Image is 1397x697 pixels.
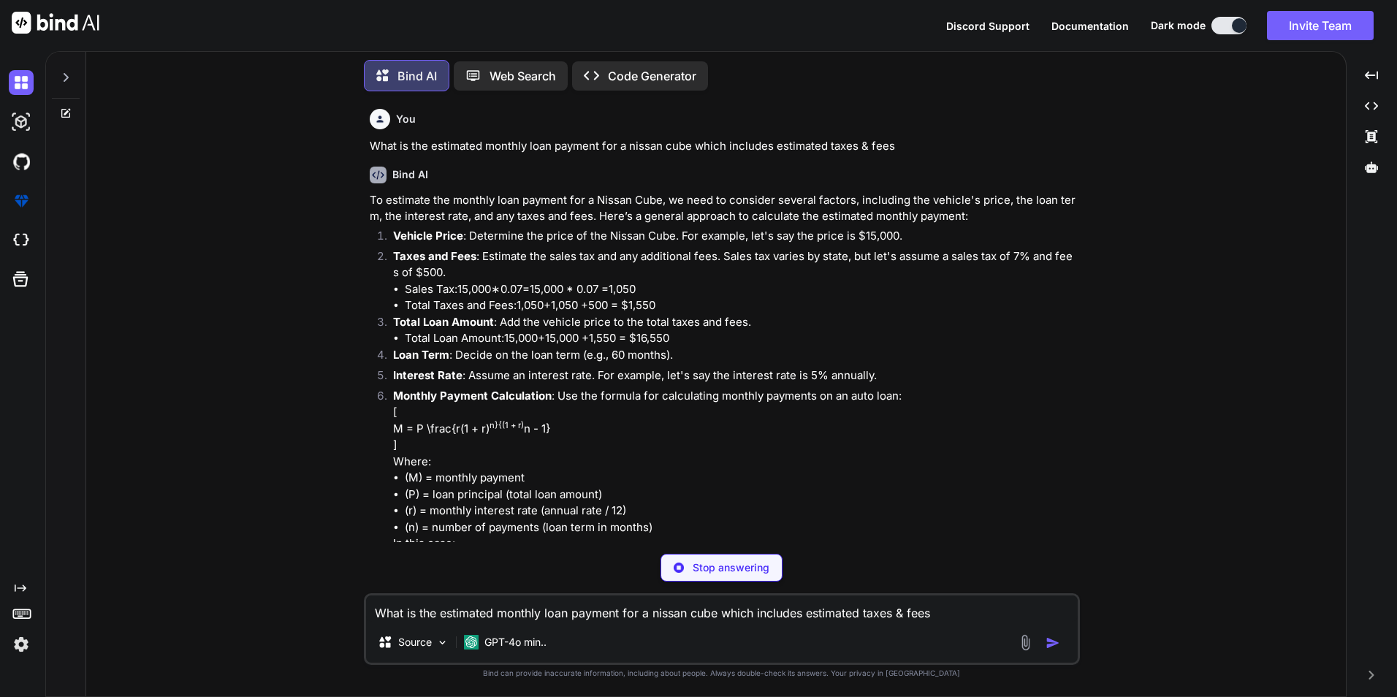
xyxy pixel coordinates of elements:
[405,503,1077,519] li: (r) = monthly interest rate (annual rate / 12)
[946,20,1029,32] span: Discord Support
[398,635,432,650] p: Source
[393,368,463,382] strong: Interest Rate
[1046,636,1060,650] img: icon
[1051,18,1129,34] button: Documentation
[517,298,521,312] mn: 1
[1017,634,1034,651] img: attachment
[515,331,518,345] mo: ,
[364,668,1080,679] p: Bind can provide inaccurate information, including about people. Always double-check its answers....
[468,282,471,296] mo: ,
[12,12,99,34] img: Bind AI
[370,138,1077,155] p: What is the estimated monthly loan payment for a nissan cube which includes estimated taxes & fees
[9,188,34,213] img: premium
[397,67,437,85] p: Bind AI
[522,282,530,296] mo: =
[9,632,34,657] img: settings
[393,248,1077,281] p: : Estimate the sales tax and any additional fees. Sales tax varies by state, but let's assume a s...
[693,560,769,575] p: Stop answering
[544,298,551,312] mo: +
[393,347,1077,364] p: : Decide on the loan term (e.g., 60 months).
[490,420,524,430] sup: n}{(1 + r)
[551,298,588,312] annotation: 1,050 +
[9,70,34,95] img: darkChat
[946,18,1029,34] button: Discord Support
[405,330,1077,347] li: Total Loan Amount: 1,550 = $16,550
[1051,20,1129,32] span: Documentation
[396,112,416,126] h6: You
[471,282,491,296] mn: 000
[405,281,1077,298] li: Sales Tax: 1,050
[490,67,556,85] p: Web Search
[524,298,544,312] mn: 050
[405,470,1077,487] li: (M) = monthly payment
[393,348,449,362] strong: Loan Term
[393,315,494,329] strong: Total Loan Amount
[1151,18,1206,33] span: Dark mode
[393,229,463,243] strong: Vehicle Price
[393,367,1077,384] p: : Assume an interest rate. For example, let's say the interest rate is 5% annually.
[393,536,1077,552] p: In this case:
[530,282,609,296] annotation: 15,000 * 0.07 =
[9,110,34,134] img: darkAi-studio
[393,314,1077,331] p: : Add the vehicle price to the total taxes and fees.
[9,149,34,174] img: githubDark
[484,635,547,650] p: GPT-4o min..
[545,331,589,345] annotation: 15,000 +
[436,636,449,649] img: Pick Models
[392,167,428,182] h6: Bind AI
[393,389,552,403] strong: Monthly Payment Calculation
[9,228,34,253] img: cloudideIcon
[405,519,1077,536] li: (n) = number of payments (loan term in months)
[491,282,500,296] mo: ∗
[608,67,696,85] p: Code Generator
[405,297,1077,314] li: Total Taxes and Fees: 500 = $1,550
[393,249,476,263] strong: Taxes and Fees
[500,282,522,296] mn: 0.07
[370,192,1077,225] p: To estimate the monthly loan payment for a Nissan Cube, we need to consider several factors, incl...
[521,298,524,312] mo: ,
[464,635,479,650] img: GPT-4o mini
[405,487,1077,503] li: (P) = loan principal (total loan amount)
[518,331,538,345] mn: 000
[504,331,515,345] mn: 15
[393,228,1077,245] p: : Determine the price of the Nissan Cube. For example, let's say the price is $15,000.
[393,388,1077,471] p: : Use the formula for calculating monthly payments on an auto loan: [ M = P \frac{r(1 + r) n - 1}...
[1267,11,1374,40] button: Invite Team
[538,331,545,345] mo: +
[457,282,468,296] mn: 15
